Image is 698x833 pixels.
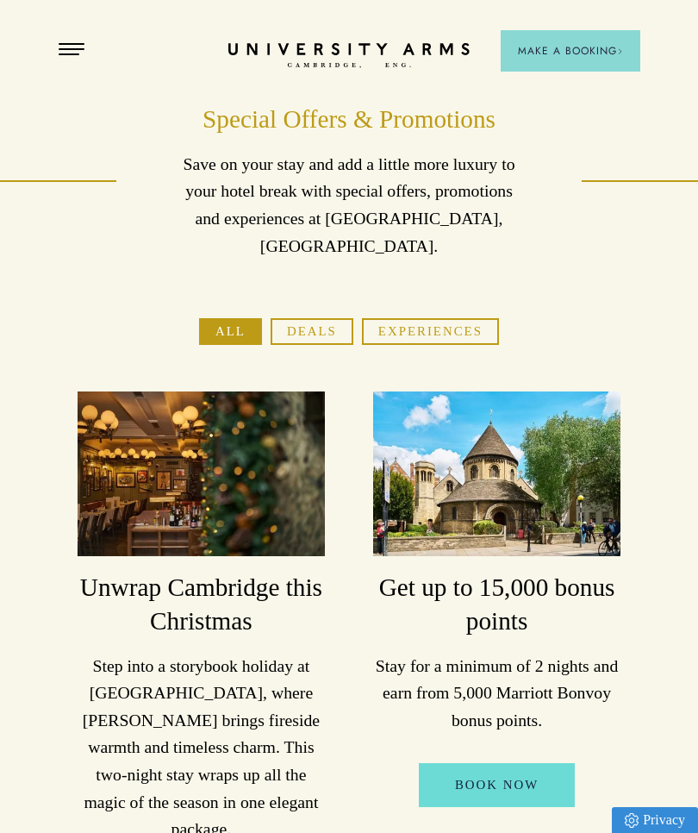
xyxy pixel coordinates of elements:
[78,391,325,556] img: image-8c003cf989d0ef1515925c9ae6c58a0350393050-2500x1667-jpg
[373,571,620,638] h3: Get up to 15,000 bonus points
[271,318,353,344] button: Deals
[373,391,620,556] img: image-a169143ac3192f8fe22129d7686b8569f7c1e8bc-2500x1667-jpg
[362,318,499,344] button: Experiences
[612,807,698,833] a: Privacy
[59,43,84,57] button: Open Menu
[78,571,325,638] h3: Unwrap Cambridge this Christmas
[518,43,623,59] span: Make a Booking
[199,318,262,344] button: All
[175,151,524,260] p: Save on your stay and add a little more luxury to your hotel break with special offers, promotion...
[419,763,575,806] a: Book Now
[228,43,470,69] a: Home
[373,653,620,735] p: Stay for a minimum of 2 nights and earn from 5,000 Marriott Bonvoy bonus points.
[625,813,639,828] img: Privacy
[501,30,640,72] button: Make a BookingArrow icon
[617,48,623,54] img: Arrow icon
[175,103,524,136] h1: Special Offers & Promotions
